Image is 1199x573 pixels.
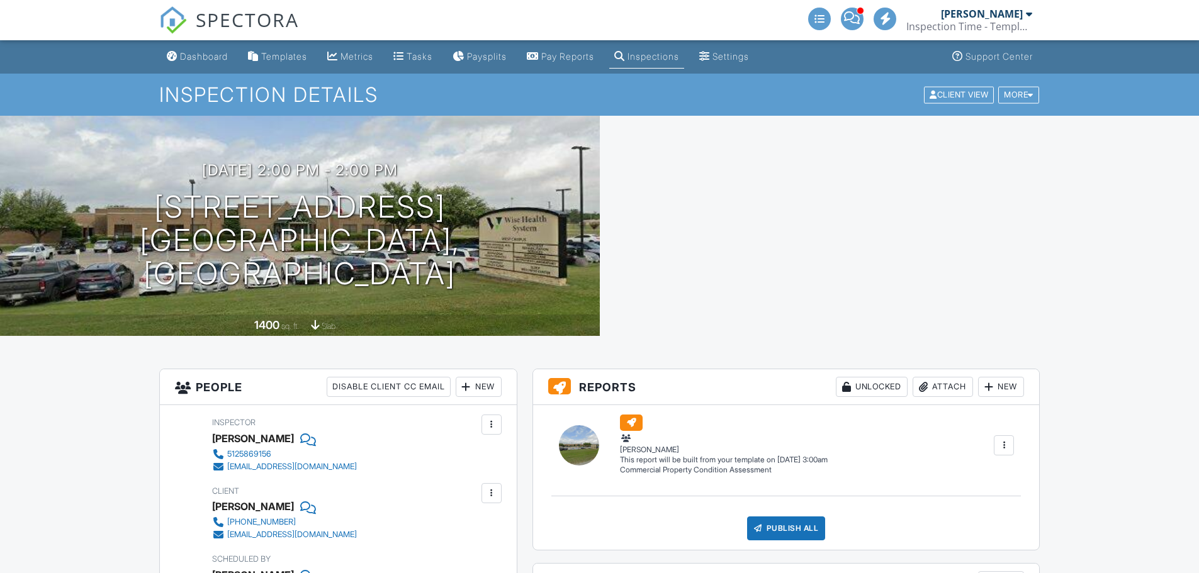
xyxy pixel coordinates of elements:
[180,51,228,62] div: Dashboard
[620,455,828,465] div: This report will be built from your template on [DATE] 3:00am
[243,45,312,69] a: Templates
[322,321,335,331] span: slab
[322,45,378,69] a: Metrics
[836,377,908,397] div: Unlocked
[941,8,1023,20] div: [PERSON_NAME]
[978,377,1024,397] div: New
[160,369,517,405] h3: People
[162,45,233,69] a: Dashboard
[620,465,828,476] div: Commercial Property Condition Assessment
[159,84,1040,106] h1: Inspection Details
[609,45,684,69] a: Inspections
[998,86,1039,103] div: More
[254,318,279,331] div: 1400
[522,45,599,69] a: Pay Reports
[327,377,451,397] div: Disable Client CC Email
[341,51,373,62] div: Metrics
[227,530,357,540] div: [EMAIL_ADDRESS][DOMAIN_NAME]
[913,377,973,397] div: Attach
[628,51,679,62] div: Inspections
[159,6,187,34] img: The Best Home Inspection Software - Spectora
[212,429,294,448] div: [PERSON_NAME]
[212,460,357,473] a: [EMAIL_ADDRESS][DOMAIN_NAME]
[212,418,256,427] span: Inspector
[388,45,437,69] a: Tasks
[694,45,754,69] a: Settings
[456,377,502,397] div: New
[159,17,299,43] a: SPECTORA
[212,486,239,496] span: Client
[281,321,299,331] span: sq. ft.
[747,516,826,540] div: Publish All
[947,45,1038,69] a: Support Center
[212,497,294,516] div: [PERSON_NAME]
[212,448,357,460] a: 5125869156
[965,51,1033,62] div: Support Center
[212,554,271,564] span: Scheduled By
[407,51,432,62] div: Tasks
[620,432,828,455] div: [PERSON_NAME]
[227,449,271,459] div: 5125869156
[20,191,580,290] h1: [STREET_ADDRESS] [GEOGRAPHIC_DATA], [GEOGRAPHIC_DATA]
[541,51,594,62] div: Pay Reports
[533,369,1040,405] h3: Reports
[467,51,507,62] div: Paysplits
[227,517,296,527] div: [PHONE_NUMBER]
[212,516,357,528] a: [PHONE_NUMBER]
[712,51,749,62] div: Settings
[924,86,994,103] div: Client View
[212,528,357,541] a: [EMAIL_ADDRESS][DOMAIN_NAME]
[202,162,398,179] h3: [DATE] 2:00 pm - 2:00 pm
[448,45,512,69] a: Paysplits
[261,51,307,62] div: Templates
[196,6,299,33] span: SPECTORA
[227,462,357,472] div: [EMAIL_ADDRESS][DOMAIN_NAME]
[923,89,997,99] a: Client View
[906,20,1032,33] div: Inspection Time - Temple/Waco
